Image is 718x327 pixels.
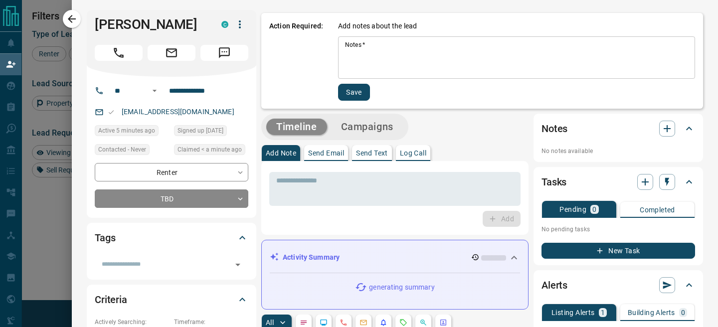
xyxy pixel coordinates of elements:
[320,319,328,327] svg: Lead Browsing Activity
[178,145,242,155] span: Claimed < a minute ago
[95,125,169,139] div: Thu Aug 14 2025
[399,319,407,327] svg: Requests
[308,150,344,157] p: Send Email
[541,174,566,190] h2: Tasks
[200,45,248,61] span: Message
[95,45,143,61] span: Call
[541,170,695,194] div: Tasks
[541,222,695,237] p: No pending tasks
[640,206,675,213] p: Completed
[541,243,695,259] button: New Task
[419,319,427,327] svg: Opportunities
[541,277,567,293] h2: Alerts
[95,16,206,32] h1: [PERSON_NAME]
[95,163,248,181] div: Renter
[331,119,403,135] button: Campaigns
[221,21,228,28] div: condos.ca
[95,288,248,312] div: Criteria
[178,126,223,136] span: Signed up [DATE]
[149,85,161,97] button: Open
[122,108,234,116] a: [EMAIL_ADDRESS][DOMAIN_NAME]
[541,273,695,297] div: Alerts
[338,21,417,31] p: Add notes about the lead
[95,189,248,208] div: TBD
[601,309,605,316] p: 1
[231,258,245,272] button: Open
[95,318,169,327] p: Actively Searching:
[592,206,596,213] p: 0
[359,319,367,327] svg: Emails
[551,309,595,316] p: Listing Alerts
[369,282,434,293] p: generating summary
[541,117,695,141] div: Notes
[270,248,520,267] div: Activity Summary
[559,206,586,213] p: Pending
[379,319,387,327] svg: Listing Alerts
[300,319,308,327] svg: Notes
[628,309,675,316] p: Building Alerts
[266,150,296,157] p: Add Note
[541,147,695,156] p: No notes available
[266,119,327,135] button: Timeline
[356,150,388,157] p: Send Text
[681,309,685,316] p: 0
[174,318,248,327] p: Timeframe:
[95,226,248,250] div: Tags
[283,252,340,263] p: Activity Summary
[340,319,348,327] svg: Calls
[98,145,146,155] span: Contacted - Never
[266,319,274,326] p: All
[174,144,248,158] div: Thu Aug 14 2025
[148,45,195,61] span: Email
[541,121,567,137] h2: Notes
[95,292,127,308] h2: Criteria
[269,21,323,101] p: Action Required:
[400,150,426,157] p: Log Call
[174,125,248,139] div: Mon Apr 04 2016
[95,230,115,246] h2: Tags
[439,319,447,327] svg: Agent Actions
[338,84,370,101] button: Save
[108,109,115,116] svg: Email Valid
[98,126,155,136] span: Active 5 minutes ago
